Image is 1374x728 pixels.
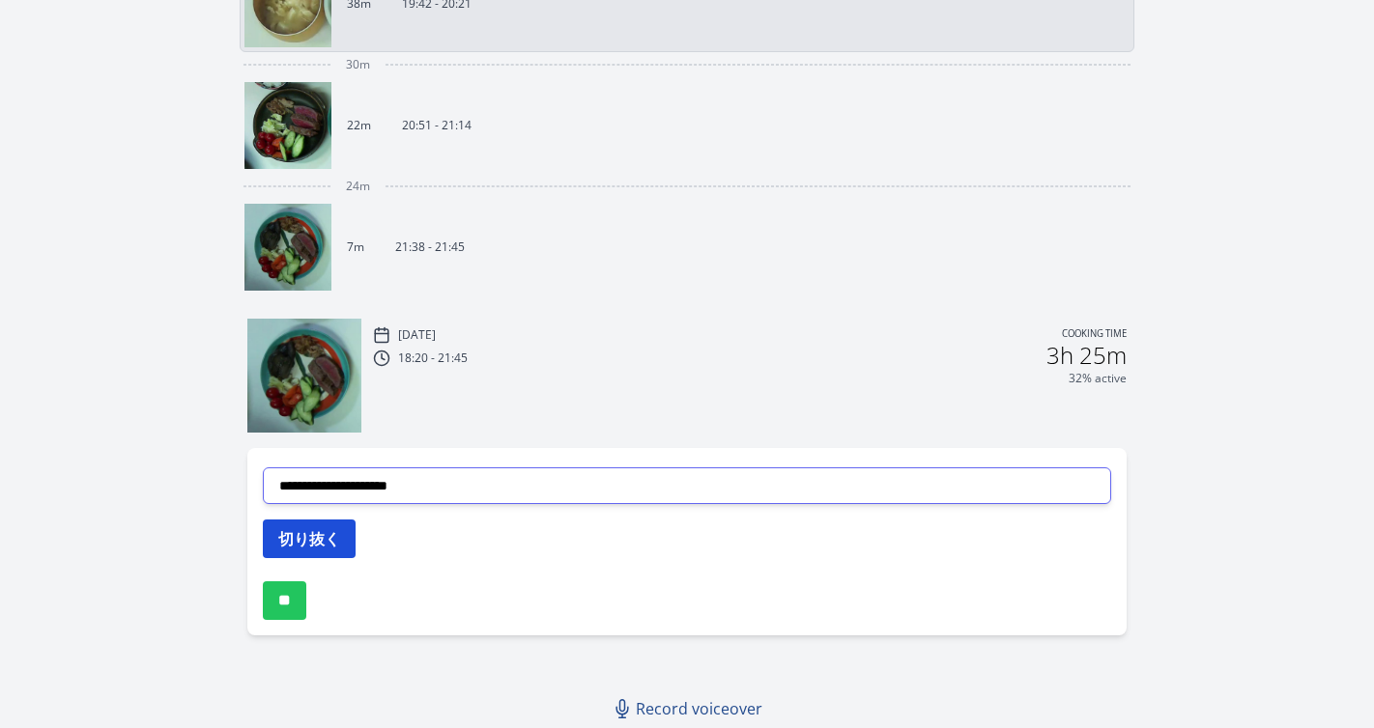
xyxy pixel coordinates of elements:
[398,350,468,366] p: 18:20 - 21:45
[398,327,436,343] p: [DATE]
[1062,326,1127,344] p: Cooking time
[347,118,371,133] p: 22m
[605,689,774,728] a: Record voiceover
[247,319,361,433] img: 250809123924_thumb.jpeg
[346,57,370,72] span: 30m
[263,519,356,558] button: 切り抜く
[244,82,331,169] img: 250809115237_thumb.jpeg
[395,239,465,255] p: 21:38 - 21:45
[1046,344,1127,367] h2: 3h 25m
[402,118,472,133] p: 20:51 - 21:14
[1069,371,1127,386] p: 32% active
[346,179,370,194] span: 24m
[347,239,364,255] p: 7m
[244,204,331,291] img: 250809123924_thumb.jpeg
[636,697,762,720] span: Record voiceover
